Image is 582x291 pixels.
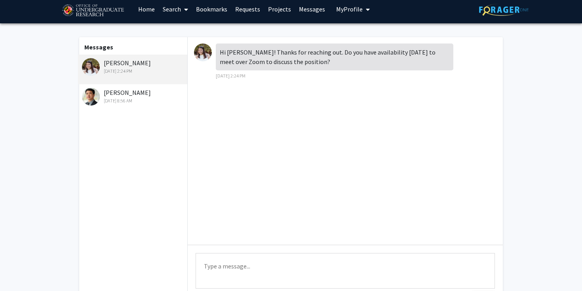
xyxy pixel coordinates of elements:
[216,73,245,79] span: [DATE] 2:24 PM
[82,97,185,104] div: [DATE] 8:56 AM
[82,58,185,75] div: [PERSON_NAME]
[336,5,363,13] span: My Profile
[84,43,113,51] b: Messages
[194,43,212,61] img: Gretchen Bella
[82,88,100,106] img: Ning Zeng
[82,58,100,76] img: Gretchen Bella
[6,255,34,285] iframe: Chat
[479,4,529,16] img: ForagerOne Logo
[196,253,495,289] textarea: Message
[82,88,185,104] div: [PERSON_NAME]
[216,43,453,70] div: Hi [PERSON_NAME]! Thanks for reaching out. Do you have availability [DATE] to meet over Zoom to d...
[82,68,185,75] div: [DATE] 2:24 PM
[59,1,126,21] img: University of Maryland Logo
